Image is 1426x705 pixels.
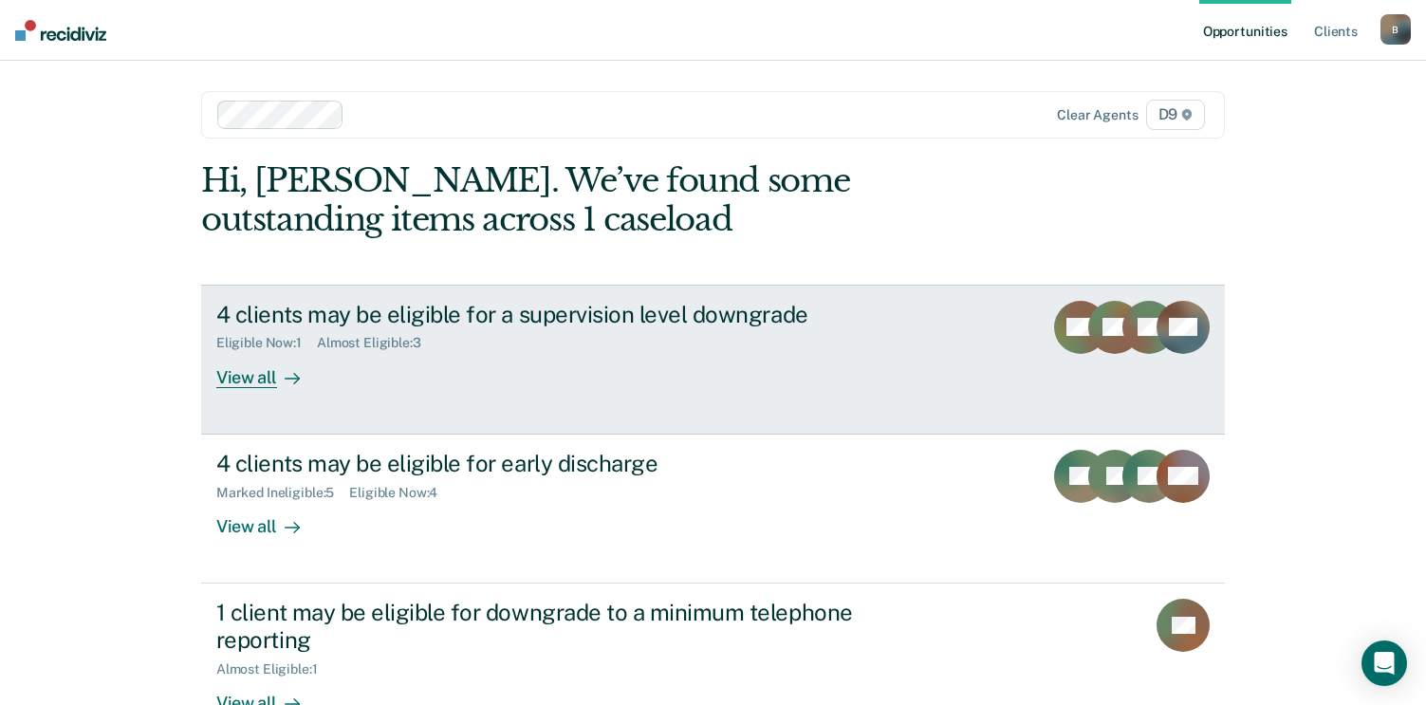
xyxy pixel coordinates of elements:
div: Eligible Now : 4 [349,485,453,501]
div: Marked Ineligible : 5 [216,485,349,501]
div: Eligible Now : 1 [216,335,317,351]
div: Clear agents [1057,107,1138,123]
a: 4 clients may be eligible for a supervision level downgradeEligible Now:1Almost Eligible:3View all [201,285,1225,435]
div: Open Intercom Messenger [1361,640,1407,686]
img: Recidiviz [15,20,106,41]
div: View all [216,500,323,537]
div: View all [216,351,323,388]
button: B [1380,14,1411,45]
div: Almost Eligible : 1 [216,661,333,677]
a: 4 clients may be eligible for early dischargeMarked Ineligible:5Eligible Now:4View all [201,435,1225,584]
div: Almost Eligible : 3 [317,335,436,351]
div: 4 clients may be eligible for early discharge [216,450,882,477]
div: 1 client may be eligible for downgrade to a minimum telephone reporting [216,599,882,654]
div: Hi, [PERSON_NAME]. We’ve found some outstanding items across 1 caseload [201,161,1020,239]
div: 4 clients may be eligible for a supervision level downgrade [216,301,882,328]
span: D9 [1146,100,1206,130]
